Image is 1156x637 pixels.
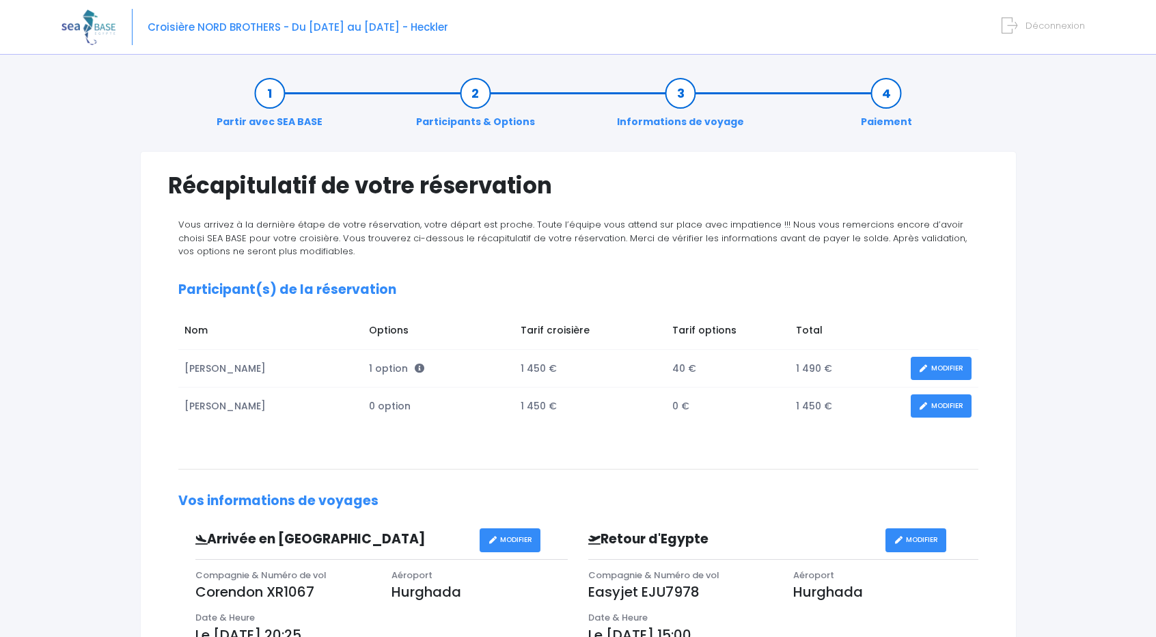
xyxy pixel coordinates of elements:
span: Aéroport [793,569,834,582]
td: [PERSON_NAME] [178,350,363,388]
td: 40 € [665,350,789,388]
span: Aéroport [391,569,432,582]
a: MODIFIER [885,528,946,552]
td: Tarif options [665,316,789,349]
td: [PERSON_NAME] [178,388,363,425]
td: 1 450 € [514,388,665,425]
a: Informations de voyage [610,86,751,129]
td: Total [789,316,904,349]
td: 0 € [665,388,789,425]
h2: Participant(s) de la réservation [178,282,978,298]
td: Options [363,316,514,349]
span: Déconnexion [1026,19,1085,32]
a: Participants & Options [409,86,542,129]
p: Corendon XR1067 [195,582,372,602]
h3: Retour d'Egypte [578,532,885,547]
p: Hurghada [793,582,978,602]
a: Paiement [854,86,919,129]
a: MODIFIER [911,357,972,381]
p: Easyjet EJU7978 [588,582,773,602]
td: 1 450 € [789,388,904,425]
h2: Vos informations de voyages [178,493,978,509]
p: Hurghada [391,582,568,602]
td: Tarif croisière [514,316,665,349]
span: Date & Heure [195,611,255,624]
a: MODIFIER [911,394,972,418]
span: Date & Heure [588,611,648,624]
h3: Arrivée en [GEOGRAPHIC_DATA] [185,532,480,547]
span: Compagnie & Numéro de vol [195,569,327,582]
h1: Récapitulatif de votre réservation [168,172,989,199]
td: 1 450 € [514,350,665,388]
td: Nom [178,316,363,349]
span: Vous arrivez à la dernière étape de votre réservation, votre départ est proche. Toute l’équipe vo... [178,218,967,258]
a: Partir avec SEA BASE [210,86,329,129]
span: Compagnie & Numéro de vol [588,569,719,582]
span: 1 option [369,362,424,375]
a: MODIFIER [480,528,540,552]
span: Croisière NORD BROTHERS - Du [DATE] au [DATE] - Heckler [148,20,448,34]
span: 0 option [369,399,411,413]
td: 1 490 € [789,350,904,388]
